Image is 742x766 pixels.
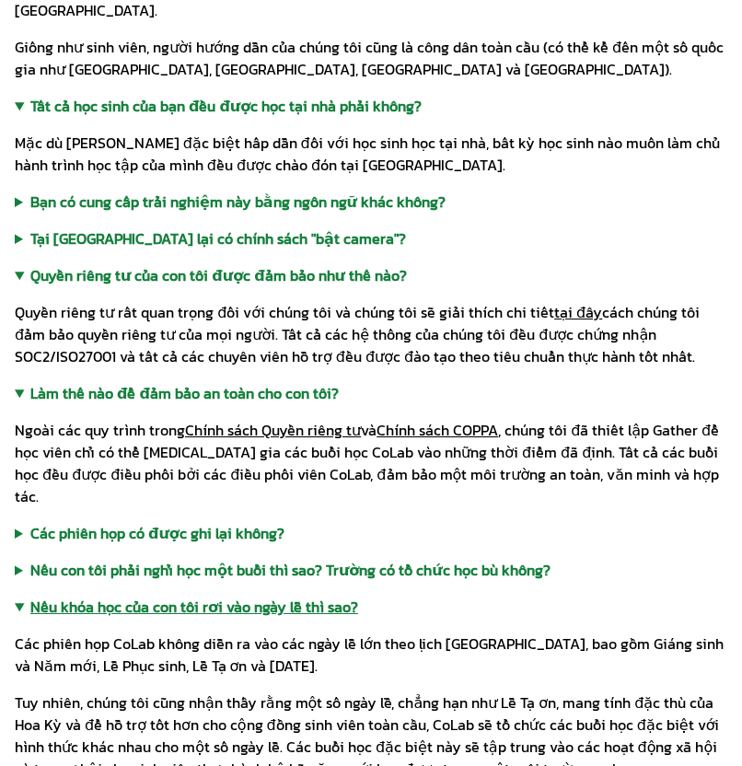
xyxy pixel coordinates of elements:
font: Các phiên họp có được ghi lại không? [30,522,284,544]
summary: Quyền riêng tư của con tôi được đảm bảo như thế nào? [15,264,727,286]
summary: Nếu khóa học của con tôi rơi vào ngày lễ thì sao? [15,596,727,618]
font: Nếu khóa học của con tôi rơi vào ngày lễ thì sao? [30,596,358,618]
a: Chính sách Quyền riêng tư [185,419,361,441]
font: , chúng tôi đã thiết lập Gather để học viên chỉ có thể [MEDICAL_DATA] gia các buổi học CoLab vào ... [15,419,719,507]
font: Nếu con tôi phải nghỉ học một buổi thì sao? Trường có tổ chức học bù không? [30,559,551,581]
font: Bạn có cung cấp trải nghiệm này bằng ngôn ngữ khác không? [30,191,446,213]
a: Chính sách COPPA [377,419,498,441]
font: cách chúng tôi đảm bảo quyền riêng tư của mọi người. Tất cả các hệ thống của chúng tôi đều được c... [15,301,700,367]
font: Tất cả học sinh của bạn đều được học tại nhà phải không? [30,95,422,117]
summary: Tất cả học sinh của bạn đều được học tại nhà phải không? [15,95,727,117]
font: và [361,419,377,441]
summary: Làm thế nào để đảm bảo an toàn cho con tôi? [15,382,727,404]
a: tại đây [554,301,602,323]
font: Ngoài các quy trình trong [15,419,185,441]
font: Quyền riêng tư rất quan trọng đối với chúng tôi và chúng tôi sẽ giải thích chi tiết [15,301,554,323]
font: Giống như sinh viên, người hướng dẫn của chúng tôi cũng là công dân toàn cầu (có thể kể đến một s... [15,36,724,80]
font: Mặc dù [PERSON_NAME] đặc biệt hấp dẫn đối với học sinh học tại nhà, bất kỳ học sinh nào muốn làm ... [15,132,720,176]
summary: Các phiên họp có được ghi lại không? [15,522,727,544]
font: Các phiên họp CoLab không diễn ra vào các ngày lễ lớn theo lịch [GEOGRAPHIC_DATA], bao gồm Giáng ... [15,633,724,677]
font: Làm thế nào để đảm bảo an toàn cho con tôi? [30,382,339,404]
font: Quyền riêng tư của con tôi được đảm bảo như thế nào? [30,264,407,286]
summary: Bạn có cung cấp trải nghiệm này bằng ngôn ngữ khác không? [15,191,727,213]
summary: Tại [GEOGRAPHIC_DATA] lại có chính sách "bật camera"? [15,227,727,250]
summary: Nếu con tôi phải nghỉ học một buổi thì sao? Trường có tổ chức học bù không? [15,559,727,581]
font: Tại [GEOGRAPHIC_DATA] lại có chính sách "bật camera"? [30,227,406,250]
